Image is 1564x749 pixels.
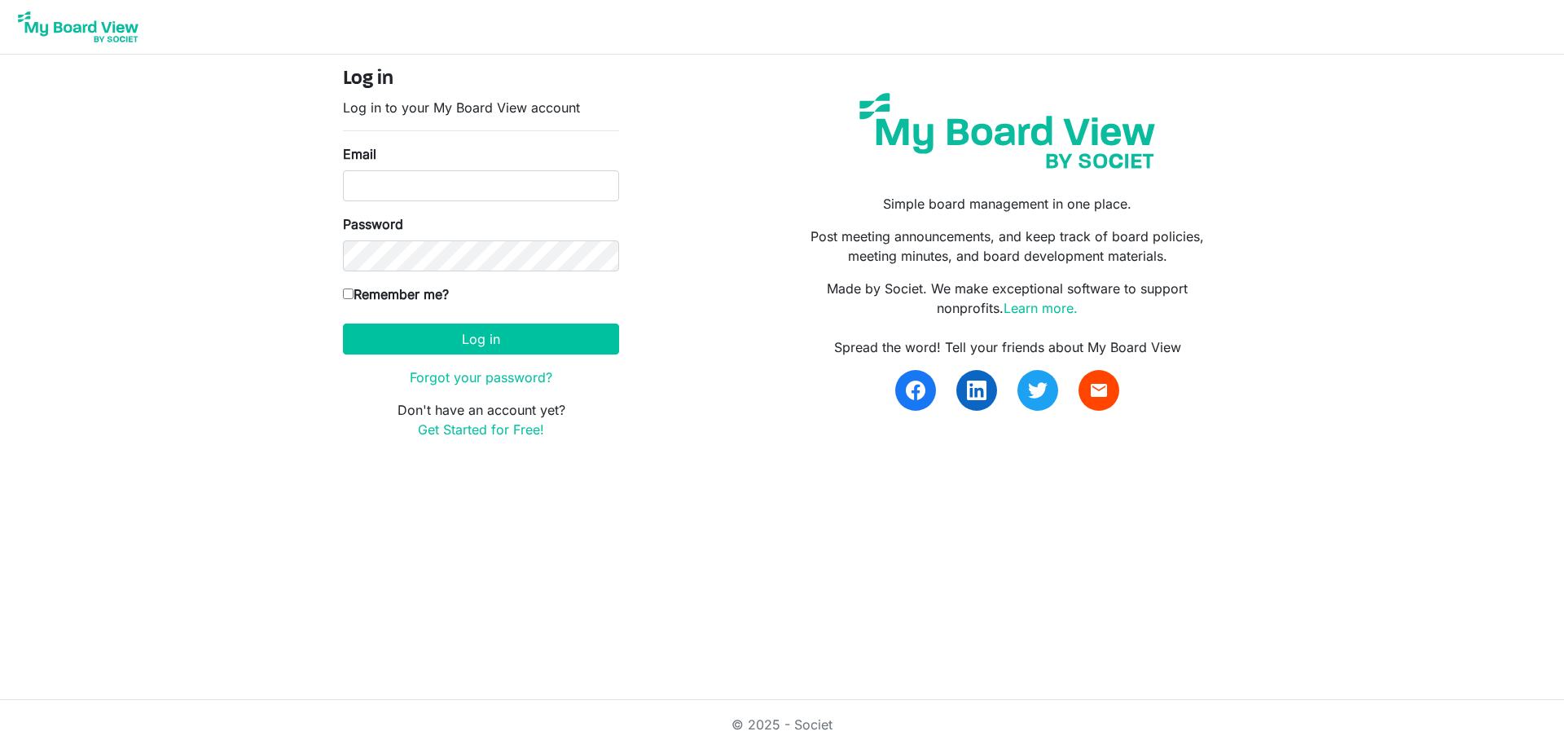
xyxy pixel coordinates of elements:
[343,144,376,164] label: Email
[794,227,1221,266] p: Post meeting announcements, and keep track of board policies, meeting minutes, and board developm...
[1089,381,1109,400] span: email
[343,400,619,439] p: Don't have an account yet?
[794,337,1221,357] div: Spread the word! Tell your friends about My Board View
[906,381,925,400] img: facebook.svg
[847,81,1167,181] img: my-board-view-societ.svg
[343,284,449,304] label: Remember me?
[794,279,1221,318] p: Made by Societ. We make exceptional software to support nonprofits.
[794,194,1221,214] p: Simple board management in one place.
[1028,381,1048,400] img: twitter.svg
[1004,300,1078,316] a: Learn more.
[343,324,619,355] button: Log in
[343,214,403,234] label: Password
[343,68,619,91] h4: Log in
[1079,370,1119,411] a: email
[731,716,833,733] a: © 2025 - Societ
[410,369,552,386] a: Forgot your password?
[967,381,986,400] img: linkedin.svg
[418,421,544,438] a: Get Started for Free!
[343,289,354,299] input: Remember me?
[13,7,143,47] img: My Board View Logo
[343,98,619,117] p: Log in to your My Board View account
